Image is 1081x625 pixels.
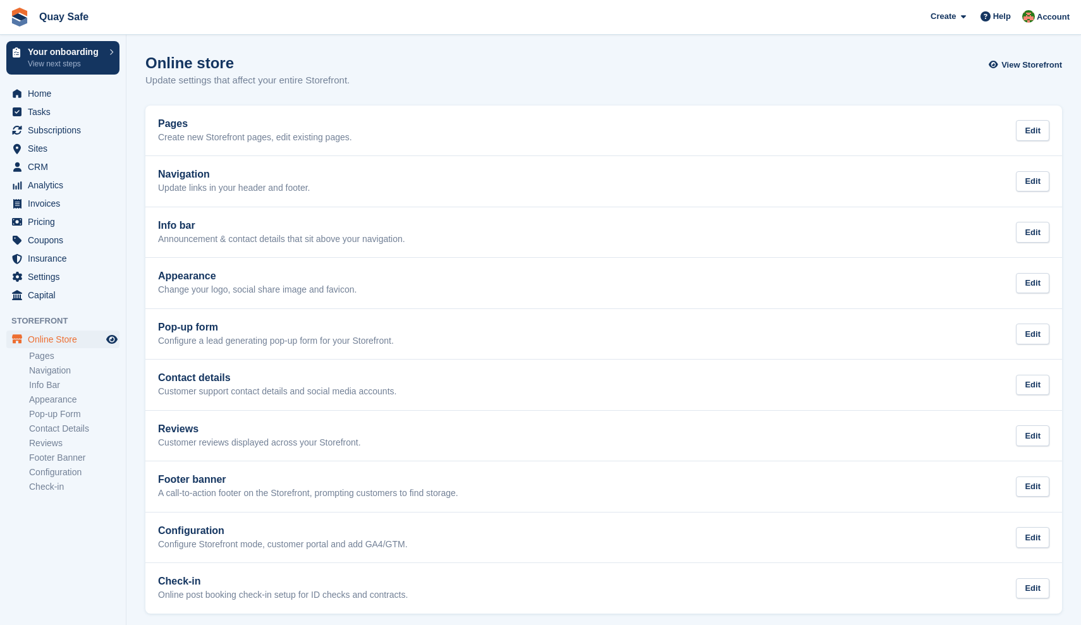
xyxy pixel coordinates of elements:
div: Edit [1016,120,1049,141]
h2: Footer banner [158,474,458,485]
p: Create new Storefront pages, edit existing pages. [158,132,352,143]
h2: Pages [158,118,352,130]
a: menu [6,286,119,304]
span: Tasks [28,103,104,121]
a: Contact Details [29,423,119,435]
h2: Info bar [158,220,405,231]
div: Edit [1016,375,1049,396]
div: Edit [1016,578,1049,599]
p: Customer support contact details and social media accounts. [158,386,396,397]
a: menu [6,268,119,286]
a: Info bar Announcement & contact details that sit above your navigation. Edit [145,207,1062,258]
a: menu [6,176,119,194]
h2: Appearance [158,270,357,282]
span: Account [1037,11,1070,23]
a: Configuration [29,466,119,478]
img: Fiona Connor [1022,10,1035,23]
a: Pop-up form Configure a lead generating pop-up form for your Storefront. Edit [145,309,1062,360]
a: menu [6,85,119,102]
div: Edit [1016,476,1049,497]
a: menu [6,103,119,121]
p: A call-to-action footer on the Storefront, prompting customers to find storage. [158,488,458,499]
span: Storefront [11,315,126,327]
span: Invoices [28,195,104,212]
a: Preview store [104,332,119,347]
span: Help [993,10,1011,23]
a: Footer banner A call-to-action footer on the Storefront, prompting customers to find storage. Edit [145,461,1062,512]
div: Edit [1016,222,1049,243]
span: Insurance [28,250,104,267]
h2: Contact details [158,372,396,384]
a: menu [6,158,119,176]
a: Pop-up Form [29,408,119,420]
div: Edit [1016,527,1049,548]
a: Reviews [29,437,119,449]
a: Pages Create new Storefront pages, edit existing pages. Edit [145,106,1062,156]
a: Appearance [29,394,119,406]
h2: Pop-up form [158,322,394,333]
span: Capital [28,286,104,304]
a: menu [6,140,119,157]
p: Update settings that affect your entire Storefront. [145,73,350,88]
a: Contact details Customer support contact details and social media accounts. Edit [145,360,1062,410]
h2: Navigation [158,169,310,180]
p: Update links in your header and footer. [158,183,310,194]
a: View Storefront [992,54,1062,75]
span: CRM [28,158,104,176]
span: Pricing [28,213,104,231]
span: Sites [28,140,104,157]
img: stora-icon-8386f47178a22dfd0bd8f6a31ec36ba5ce8667c1dd55bd0f319d3a0aa187defe.svg [10,8,29,27]
p: Change your logo, social share image and favicon. [158,284,357,296]
a: Pages [29,350,119,362]
a: menu [6,250,119,267]
h2: Configuration [158,525,408,537]
a: Configuration Configure Storefront mode, customer portal and add GA4/GTM. Edit [145,513,1062,563]
a: Reviews Customer reviews displayed across your Storefront. Edit [145,411,1062,461]
a: menu [6,331,119,348]
p: Configure a lead generating pop-up form for your Storefront. [158,336,394,347]
a: Footer Banner [29,452,119,464]
a: Check-in Online post booking check-in setup for ID checks and contracts. Edit [145,563,1062,614]
p: Configure Storefront mode, customer portal and add GA4/GTM. [158,539,408,550]
div: Edit [1016,273,1049,294]
h2: Reviews [158,423,361,435]
div: Edit [1016,171,1049,192]
p: Your onboarding [28,47,103,56]
a: Quay Safe [34,6,94,27]
a: Navigation [29,365,119,377]
p: Customer reviews displayed across your Storefront. [158,437,361,449]
p: Announcement & contact details that sit above your navigation. [158,234,405,245]
span: View Storefront [1001,59,1062,71]
a: menu [6,195,119,212]
h2: Check-in [158,576,408,587]
a: Appearance Change your logo, social share image and favicon. Edit [145,258,1062,308]
span: Settings [28,268,104,286]
a: Check-in [29,481,119,493]
a: menu [6,213,119,231]
div: Edit [1016,425,1049,446]
span: Subscriptions [28,121,104,139]
a: menu [6,231,119,249]
a: Info Bar [29,379,119,391]
p: View next steps [28,58,103,70]
span: Coupons [28,231,104,249]
span: Home [28,85,104,102]
span: Online Store [28,331,104,348]
div: Edit [1016,324,1049,344]
a: Your onboarding View next steps [6,41,119,75]
span: Analytics [28,176,104,194]
a: Navigation Update links in your header and footer. Edit [145,156,1062,207]
span: Create [931,10,956,23]
h1: Online store [145,54,350,71]
p: Online post booking check-in setup for ID checks and contracts. [158,590,408,601]
a: menu [6,121,119,139]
